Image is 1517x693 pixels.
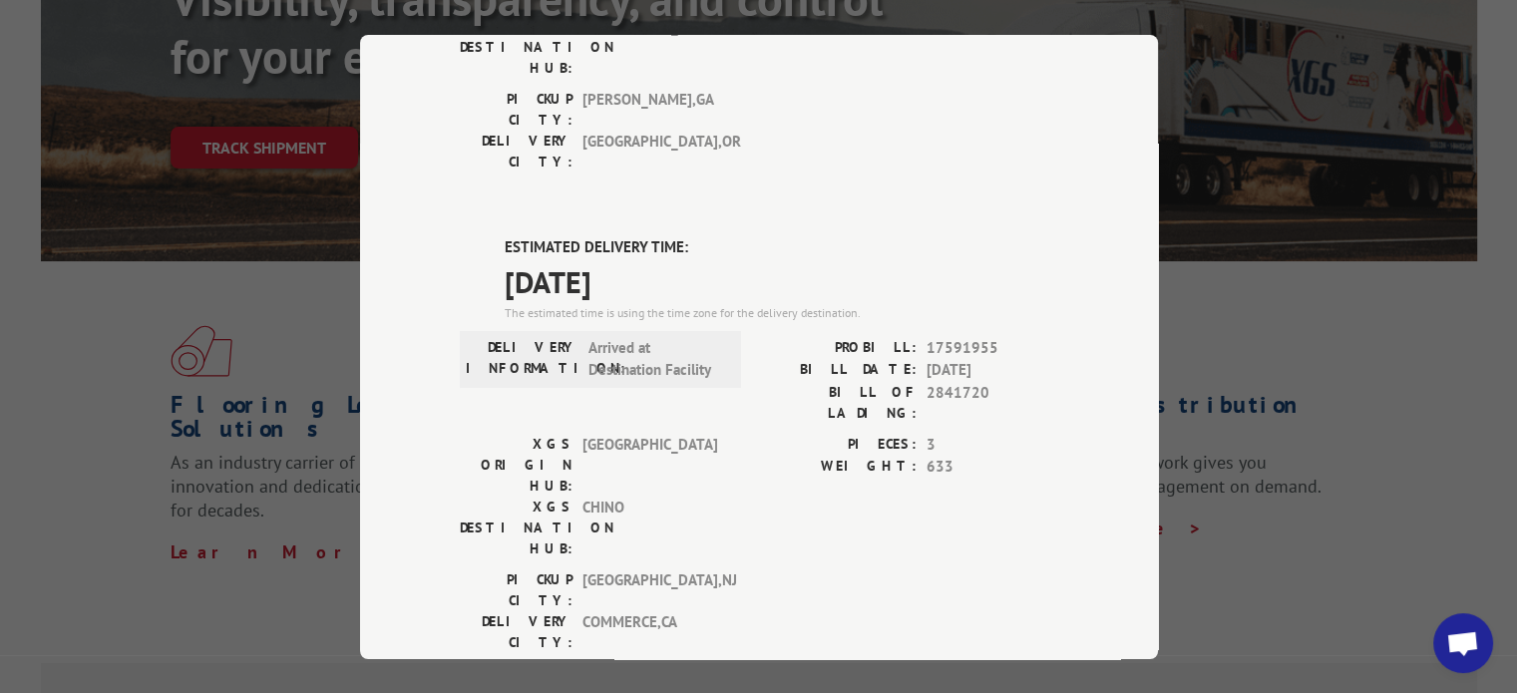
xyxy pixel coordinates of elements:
label: DELIVERY CITY: [460,610,572,652]
label: WEIGHT: [759,456,917,479]
span: [DATE] [505,258,1058,303]
span: 3 [927,433,1058,456]
label: PIECES: [759,433,917,456]
label: XGS DESTINATION HUB: [460,16,572,79]
label: DELIVERY INFORMATION: [466,336,578,381]
div: Open chat [1433,613,1493,673]
label: BILL DATE: [759,359,917,382]
span: [GEOGRAPHIC_DATA] [582,433,717,496]
label: XGS DESTINATION HUB: [460,496,572,558]
span: Arrived at Destination Facility [588,336,723,381]
span: [GEOGRAPHIC_DATA] , NJ [582,568,717,610]
span: [GEOGRAPHIC_DATA] , OR [582,131,717,173]
span: [PERSON_NAME] , GA [582,89,717,131]
span: 2841720 [927,381,1058,423]
div: The estimated time is using the time zone for the delivery destination. [505,303,1058,321]
span: CHINO [582,496,717,558]
span: 633 [927,456,1058,479]
label: PROBILL: [759,336,917,359]
span: 17591955 [927,336,1058,359]
label: DELIVERY CITY: [460,131,572,173]
span: [GEOGRAPHIC_DATA] [582,16,717,79]
label: ESTIMATED DELIVERY TIME: [505,236,1058,259]
label: PICKUP CITY: [460,89,572,131]
label: BILL OF LADING: [759,381,917,423]
span: COMMERCE , CA [582,610,717,652]
span: [DATE] [927,359,1058,382]
label: XGS ORIGIN HUB: [460,433,572,496]
label: PICKUP CITY: [460,568,572,610]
